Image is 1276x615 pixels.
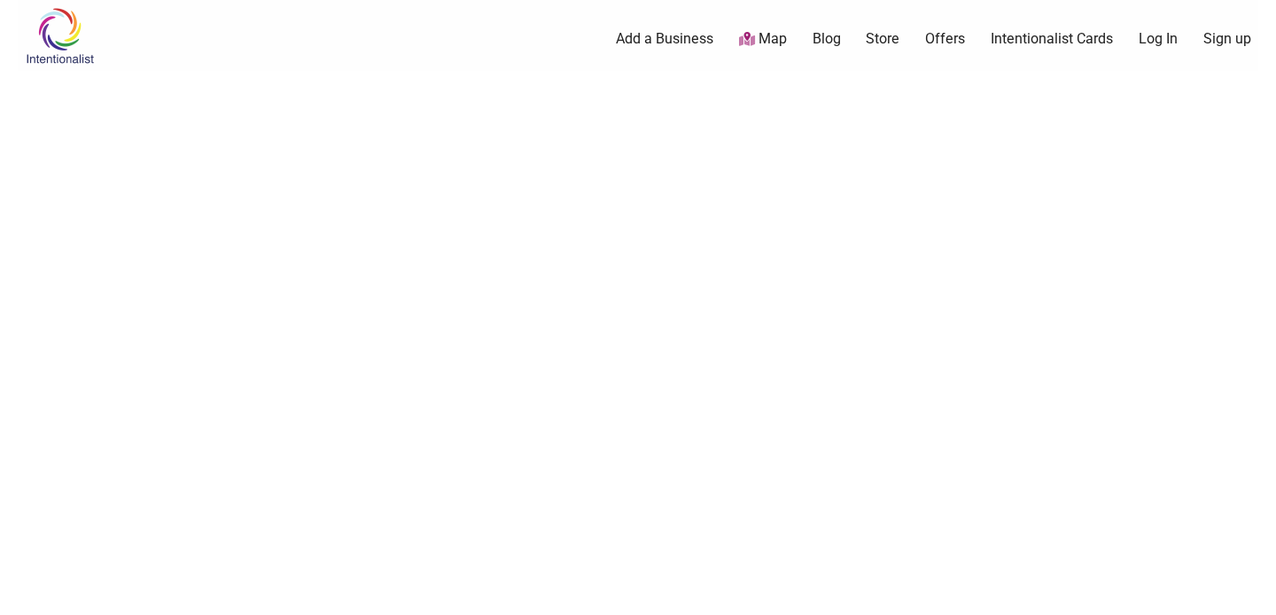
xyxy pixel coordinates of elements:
a: Offers [925,29,965,49]
a: Sign up [1203,29,1251,49]
a: Blog [813,29,841,49]
a: Intentionalist Cards [991,29,1113,49]
a: Add a Business [616,29,713,49]
a: Store [866,29,899,49]
a: Log In [1139,29,1178,49]
img: Intentionalist [18,7,102,65]
a: Map [739,29,787,50]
